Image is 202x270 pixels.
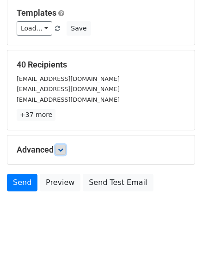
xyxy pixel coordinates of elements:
[40,174,80,191] a: Preview
[83,174,153,191] a: Send Test Email
[67,21,91,36] button: Save
[17,60,185,70] h5: 40 Recipients
[17,21,52,36] a: Load...
[17,145,185,155] h5: Advanced
[17,86,120,92] small: [EMAIL_ADDRESS][DOMAIN_NAME]
[7,174,37,191] a: Send
[17,96,120,103] small: [EMAIL_ADDRESS][DOMAIN_NAME]
[17,75,120,82] small: [EMAIL_ADDRESS][DOMAIN_NAME]
[17,8,56,18] a: Templates
[17,109,55,121] a: +37 more
[156,226,202,270] iframe: Chat Widget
